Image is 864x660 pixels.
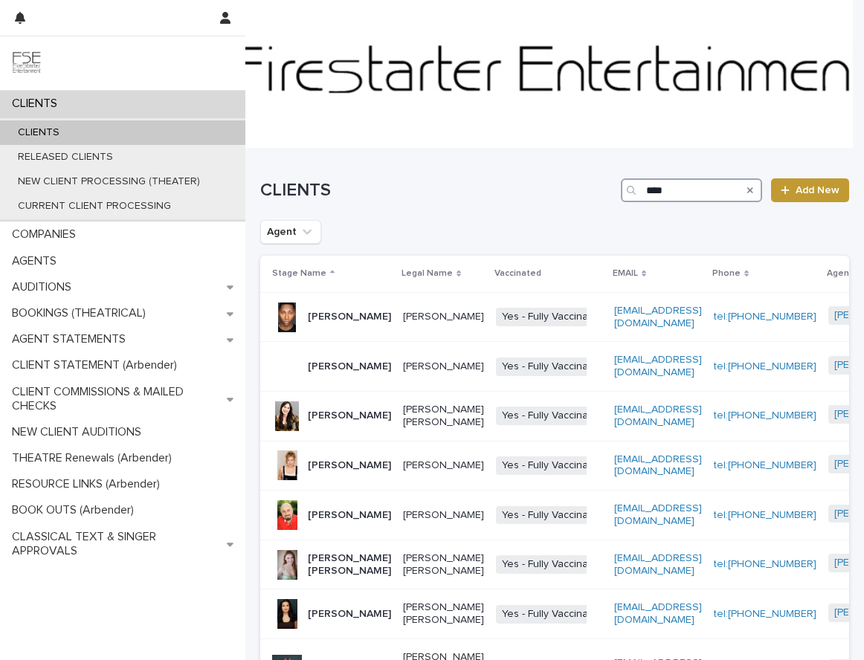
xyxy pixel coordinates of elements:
p: [PERSON_NAME] [403,459,484,472]
span: Yes - Fully Vaccinated [496,555,610,574]
p: [PERSON_NAME] [PERSON_NAME] [403,601,484,627]
p: [PERSON_NAME] [308,608,391,621]
p: [PERSON_NAME] [PERSON_NAME] [403,404,484,429]
p: AUDITIONS [6,280,83,294]
a: [EMAIL_ADDRESS][DOMAIN_NAME] [614,454,702,477]
p: Agent [827,265,853,282]
span: Yes - Fully Vaccinated [496,308,610,326]
p: [PERSON_NAME] [308,360,391,373]
a: tel:[PHONE_NUMBER] [714,559,816,569]
p: RESOURCE LINKS (Arbender) [6,477,172,491]
span: Yes - Fully Vaccinated [496,456,610,475]
img: 9JgRvJ3ETPGCJDhvPVA5 [12,48,42,78]
p: CLIENT STATEMENT (Arbender) [6,358,189,372]
p: Phone [712,265,741,282]
h1: CLIENTS [260,180,615,201]
p: CLIENTS [6,97,69,111]
p: Legal Name [402,265,453,282]
p: THEATRE Renewals (Arbender) [6,451,184,465]
p: [PERSON_NAME] [PERSON_NAME] [403,552,484,577]
span: Yes - Fully Vaccinated [496,506,610,525]
p: [PERSON_NAME] [403,509,484,522]
a: [EMAIL_ADDRESS][DOMAIN_NAME] [614,404,702,427]
p: [PERSON_NAME] [403,311,484,323]
p: CLIENT COMMISSIONS & MAILED CHECKS [6,385,227,413]
span: Yes - Fully Vaccinated [496,357,610,376]
a: tel:[PHONE_NUMBER] [714,361,816,372]
p: AGENT STATEMENTS [6,332,138,346]
button: Agent [260,220,321,244]
span: Add New [796,185,839,195]
p: BOOKINGS (THEATRICAL) [6,306,158,320]
a: [EMAIL_ADDRESS][DOMAIN_NAME] [614,305,702,329]
p: BOOK OUTS (Arbender) [6,503,146,517]
p: EMAIL [613,265,638,282]
a: tel:[PHONE_NUMBER] [714,510,816,520]
p: Stage Name [272,265,326,282]
a: Add New [771,178,849,202]
a: tel:[PHONE_NUMBER] [714,410,816,421]
a: [EMAIL_ADDRESS][DOMAIN_NAME] [614,355,702,378]
p: Vaccinated [494,265,541,282]
p: [PERSON_NAME] [308,509,391,522]
p: [PERSON_NAME] [PERSON_NAME] [308,552,391,577]
p: [PERSON_NAME] [308,459,391,472]
a: tel:[PHONE_NUMBER] [714,609,816,619]
p: CURRENT CLIENT PROCESSING [6,200,183,213]
p: [PERSON_NAME] [403,360,484,373]
a: [EMAIL_ADDRESS][DOMAIN_NAME] [614,553,702,576]
p: CLIENTS [6,126,71,139]
p: [PERSON_NAME] [308,311,391,323]
p: AGENTS [6,254,68,268]
a: [EMAIL_ADDRESS][DOMAIN_NAME] [614,602,702,625]
p: NEW CLIENT PROCESSING (THEATER) [6,175,212,188]
p: COMPANIES [6,227,88,242]
a: [EMAIL_ADDRESS][DOMAIN_NAME] [614,503,702,526]
p: [PERSON_NAME] [308,410,391,422]
a: tel:[PHONE_NUMBER] [714,460,816,470]
p: RELEASED CLIENTS [6,151,125,164]
p: NEW CLIENT AUDITIONS [6,425,153,439]
p: CLASSICAL TEXT & SINGER APPROVALS [6,530,227,558]
a: tel:[PHONE_NUMBER] [714,311,816,322]
input: Search [621,178,762,202]
span: Yes - Fully Vaccinated [496,605,610,624]
span: Yes - Fully Vaccinated [496,407,610,425]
